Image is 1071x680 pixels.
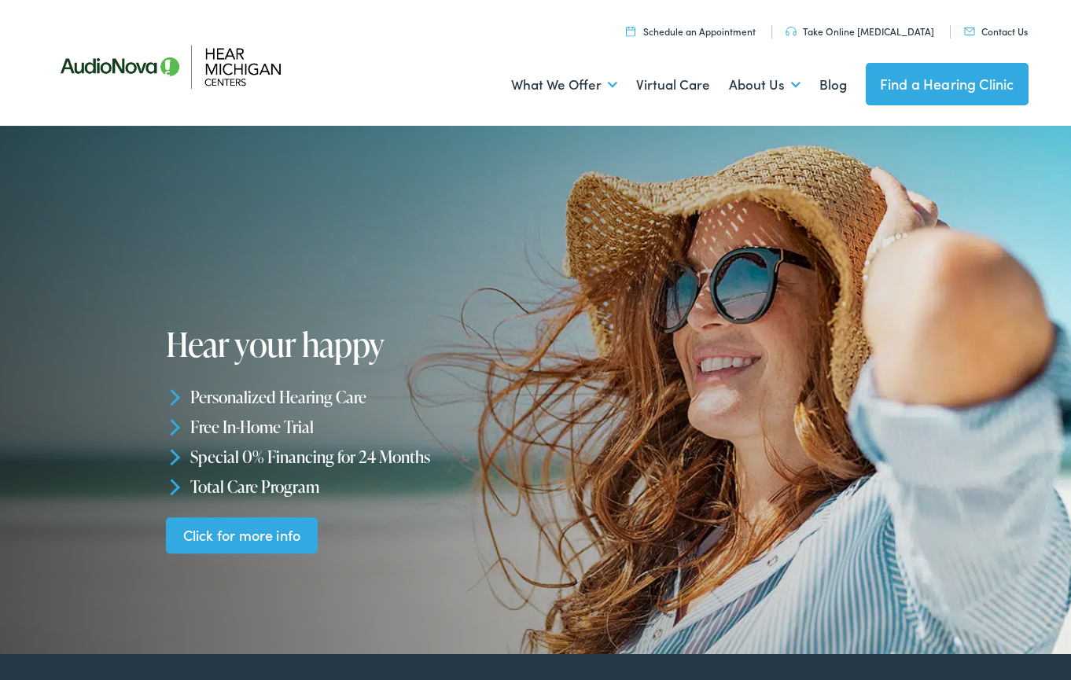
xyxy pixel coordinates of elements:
[964,24,1028,38] a: Contact Us
[166,382,541,412] li: Personalized Hearing Care
[964,28,975,35] img: utility icon
[626,26,635,36] img: utility icon
[786,24,934,38] a: Take Online [MEDICAL_DATA]
[626,24,756,38] a: Schedule an Appointment
[166,412,541,442] li: Free In-Home Trial
[636,56,710,114] a: Virtual Care
[511,56,617,114] a: What We Offer
[866,63,1029,105] a: Find a Hearing Clinic
[729,56,800,114] a: About Us
[166,472,541,502] li: Total Care Program
[166,517,318,554] a: Click for more info
[786,27,797,36] img: utility icon
[819,56,847,114] a: Blog
[166,326,541,362] h1: Hear your happy
[166,442,541,472] li: Special 0% Financing for 24 Months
